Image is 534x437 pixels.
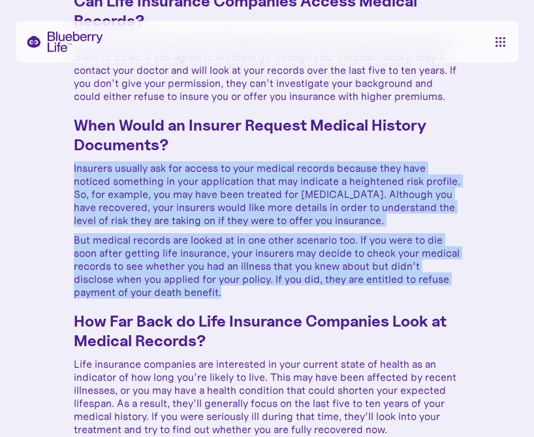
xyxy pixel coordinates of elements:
p: Life insurance companies are interested in your current state of health as an indicator of how lo... [74,357,460,436]
a: home [26,31,103,52]
h3: How Far Back do Life Insurance Companies Look at Medical Records? [74,312,460,351]
nav: menu [492,37,508,47]
h3: When Would an Insurer Request Medical History Documents? [74,116,460,155]
p: An insurer can only access your medical records if you give your permission for them to do so. If... [74,37,460,103]
p: Insurers usually ask for access to your medical records because they have noticed something in yo... [74,161,460,227]
p: But medical records are looked at in one other scenario too. If you were to die soon after gettin... [74,233,460,299]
